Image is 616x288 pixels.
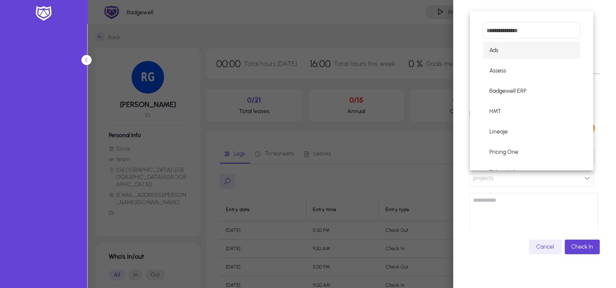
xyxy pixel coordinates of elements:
[483,144,580,161] mat-option: Pricing One
[483,42,580,59] mat-option: Ads
[489,66,506,76] span: Assess
[489,107,501,116] span: HMT
[483,62,580,79] mat-option: Assess
[489,168,517,177] span: Talent Hub
[489,147,518,157] span: Pricing One
[483,22,580,39] input: dropdown search
[483,123,580,140] mat-option: Lineaje
[489,127,508,137] span: Lineaje
[489,86,526,96] span: Badgewell ERP
[483,103,580,120] mat-option: HMT
[489,46,498,55] span: Ads
[483,164,580,181] mat-option: Talent Hub
[483,83,580,100] mat-option: Badgewell ERP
